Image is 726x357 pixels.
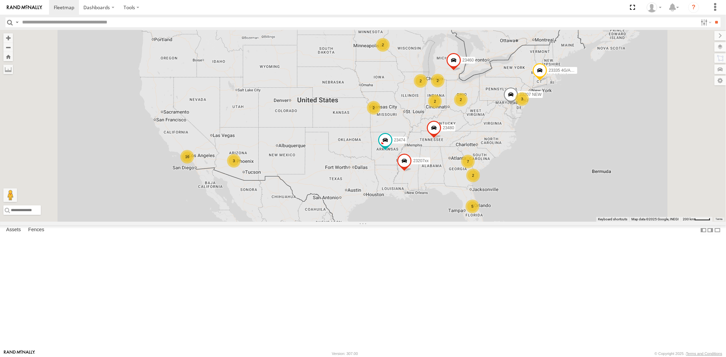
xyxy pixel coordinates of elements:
[367,101,381,115] div: 2
[655,352,722,356] div: © Copyright 2025 -
[3,188,17,202] button: Drag Pegman onto the map to open Street View
[700,225,707,235] label: Dock Summary Table to the Left
[376,38,390,52] div: 2
[686,352,722,356] a: Terms and Conditions
[394,138,405,143] span: 23474
[413,158,429,163] span: 23207xx
[716,218,723,221] a: Terms (opens in new tab)
[3,52,13,61] button: Zoom Home
[631,217,679,221] span: Map data ©2025 Google, INEGI
[549,68,579,73] span: 23335 4G/Active
[644,2,664,13] div: Sardor Khadjimedov
[466,200,479,213] div: 5
[681,217,712,222] button: Map Scale: 200 km per 43 pixels
[332,352,358,356] div: Version: 307.00
[3,33,13,42] button: Zoom in
[683,217,694,221] span: 200 km
[688,2,699,13] i: ?
[25,225,48,235] label: Fences
[519,92,542,97] span: 23207 NEW
[14,17,20,27] label: Search Query
[4,350,35,357] a: Visit our Website
[462,58,473,63] span: 23460
[454,93,468,106] div: 2
[431,74,445,87] div: 2
[714,76,726,85] label: Map Settings
[442,125,454,130] span: 23480
[515,92,529,106] div: 3
[3,65,13,74] label: Measure
[3,225,24,235] label: Assets
[707,225,714,235] label: Dock Summary Table to the Right
[461,155,475,168] div: 7
[180,150,194,164] div: 16
[428,95,442,108] div: 2
[714,225,721,235] label: Hide Summary Table
[466,169,480,182] div: 2
[7,5,42,10] img: rand-logo.svg
[598,217,627,222] button: Keyboard shortcuts
[698,17,713,27] label: Search Filter Options
[414,74,427,88] div: 2
[3,42,13,52] button: Zoom out
[227,154,241,168] div: 3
